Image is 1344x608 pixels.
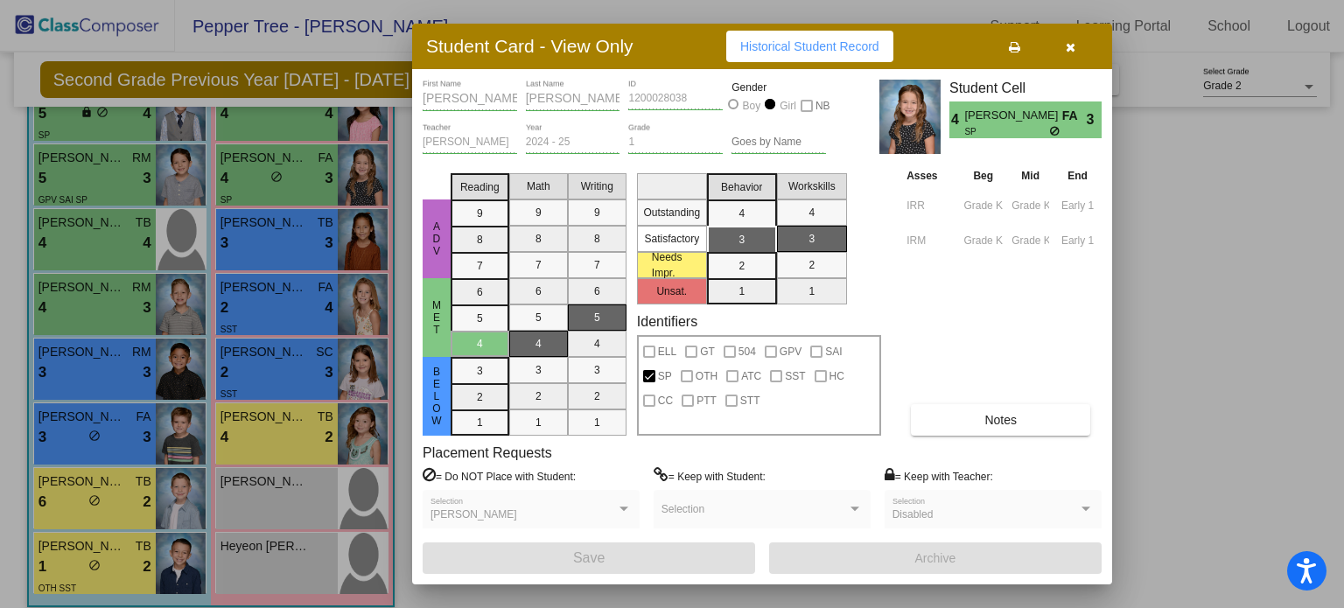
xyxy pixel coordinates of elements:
label: Placement Requests [423,444,552,461]
label: Identifiers [637,313,697,330]
span: ELL [658,341,676,362]
span: ATC [741,366,761,387]
span: GT [700,341,715,362]
th: Asses [902,166,959,185]
span: SST [785,366,805,387]
input: year [526,136,620,149]
th: End [1053,166,1102,185]
h3: Student Cell [949,80,1102,96]
input: teacher [423,136,517,149]
input: Enter ID [628,93,723,105]
span: 3 [1087,109,1102,130]
span: GPV [780,341,801,362]
mat-label: Gender [731,80,826,95]
input: goes by name [731,136,826,149]
span: ADV [429,220,444,257]
span: NB [815,95,830,116]
span: STT [740,390,760,411]
button: Historical Student Record [726,31,893,62]
input: grade [628,136,723,149]
input: assessment [906,192,955,219]
span: OTH [696,366,717,387]
span: 504 [738,341,756,362]
span: HC [829,366,844,387]
span: [PERSON_NAME] [964,107,1061,125]
span: Historical Student Record [740,39,879,53]
button: Notes [911,404,1090,436]
span: [PERSON_NAME] [430,508,517,521]
span: Disabled [892,508,934,521]
span: Met [429,299,444,336]
button: Archive [769,542,1102,574]
label: = Do NOT Place with Student: [423,467,576,485]
span: CC [658,390,673,411]
span: FA [1062,107,1087,125]
span: beLow [429,366,444,427]
th: Mid [1007,166,1053,185]
span: SP [964,125,1049,138]
span: Archive [915,551,956,565]
h3: Student Card - View Only [426,35,633,57]
div: Boy [742,98,761,114]
div: Girl [779,98,796,114]
input: assessment [906,227,955,254]
span: PTT [696,390,717,411]
span: Save [573,550,605,565]
th: Beg [959,166,1007,185]
span: Notes [984,413,1017,427]
label: = Keep with Student: [654,467,766,485]
button: Save [423,542,755,574]
label: = Keep with Teacher: [885,467,993,485]
span: 4 [949,109,964,130]
span: SP [658,366,672,387]
span: SAI [825,341,842,362]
